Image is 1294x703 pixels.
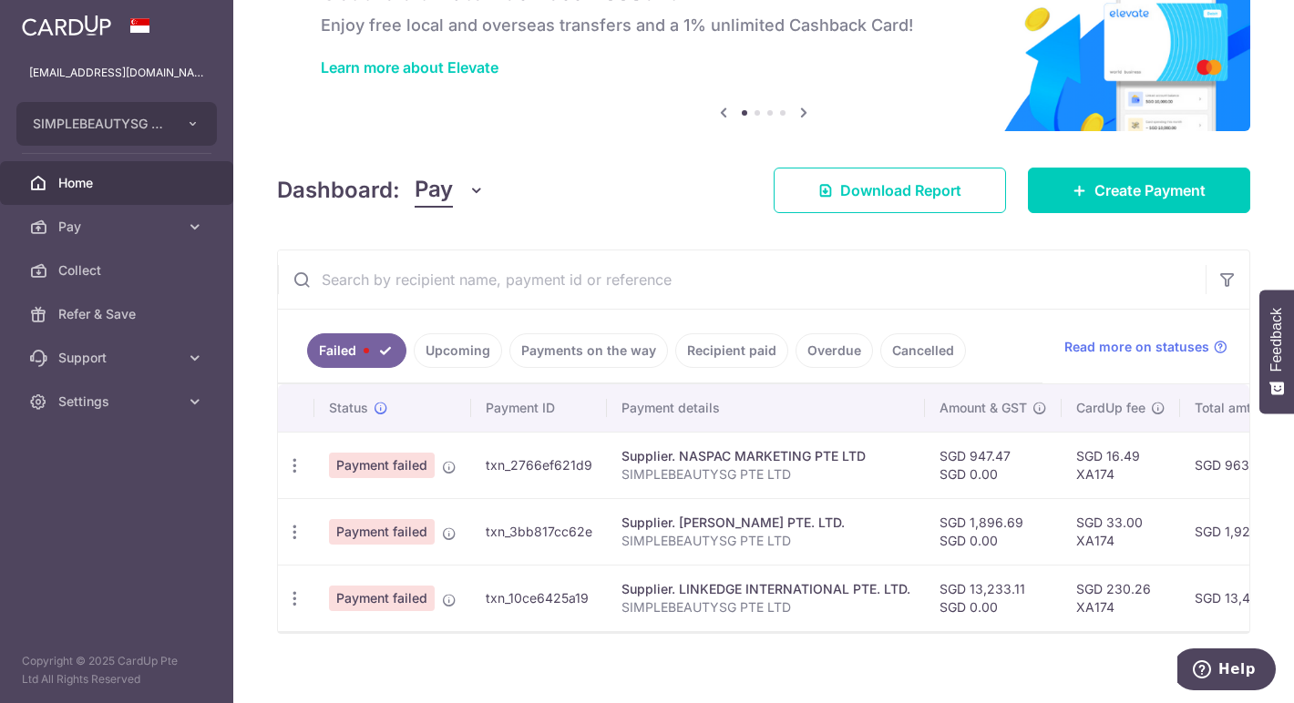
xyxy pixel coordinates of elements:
[675,333,788,368] a: Recipient paid
[307,333,406,368] a: Failed
[278,250,1206,309] input: Search by recipient name, payment id or reference
[1028,168,1250,213] a: Create Payment
[621,532,910,550] p: SIMPLEBEAUTYSG PTE LTD
[321,58,498,76] a: Learn more about Elevate
[329,399,368,417] span: Status
[321,15,1207,36] h6: Enjoy free local and overseas transfers and a 1% unlimited Cashback Card!
[621,598,910,616] p: SIMPLEBEAUTYSG PTE LTD
[58,305,179,323] span: Refer & Save
[414,333,502,368] a: Upcoming
[329,519,435,545] span: Payment failed
[471,384,607,432] th: Payment ID
[415,173,453,208] span: Pay
[58,218,179,236] span: Pay
[774,168,1006,213] a: Download Report
[607,384,925,432] th: Payment details
[840,179,961,201] span: Download Report
[1094,179,1206,201] span: Create Payment
[1195,399,1255,417] span: Total amt.
[471,432,607,498] td: txn_2766ef621d9
[925,432,1062,498] td: SGD 947.47 SGD 0.00
[58,174,179,192] span: Home
[621,465,910,484] p: SIMPLEBEAUTYSG PTE LTD
[880,333,966,368] a: Cancelled
[796,333,873,368] a: Overdue
[329,453,435,478] span: Payment failed
[22,15,111,36] img: CardUp
[1064,338,1227,356] a: Read more on statuses
[329,586,435,611] span: Payment failed
[509,333,668,368] a: Payments on the way
[621,580,910,598] div: Supplier. LINKEDGE INTERNATIONAL PTE. LTD.
[33,115,168,133] span: SIMPLEBEAUTYSG PTE. LTD.
[415,173,485,208] button: Pay
[1268,308,1285,372] span: Feedback
[621,447,910,465] div: Supplier. NASPAC MARKETING PTE LTD
[29,64,204,82] p: [EMAIL_ADDRESS][DOMAIN_NAME]
[1177,648,1276,694] iframe: Opens a widget where you can find more information
[277,174,400,207] h4: Dashboard:
[1062,432,1180,498] td: SGD 16.49 XA174
[16,102,217,146] button: SIMPLEBEAUTYSG PTE. LTD.
[58,261,179,280] span: Collect
[1062,498,1180,565] td: SGD 33.00 XA174
[58,392,179,411] span: Settings
[1259,290,1294,413] button: Feedback - Show survey
[621,514,910,532] div: Supplier. [PERSON_NAME] PTE. LTD.
[471,498,607,565] td: txn_3bb817cc62e
[1076,399,1145,417] span: CardUp fee
[1062,565,1180,631] td: SGD 230.26 XA174
[1064,338,1209,356] span: Read more on statuses
[471,565,607,631] td: txn_10ce6425a19
[925,565,1062,631] td: SGD 13,233.11 SGD 0.00
[58,349,179,367] span: Support
[940,399,1027,417] span: Amount & GST
[925,498,1062,565] td: SGD 1,896.69 SGD 0.00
